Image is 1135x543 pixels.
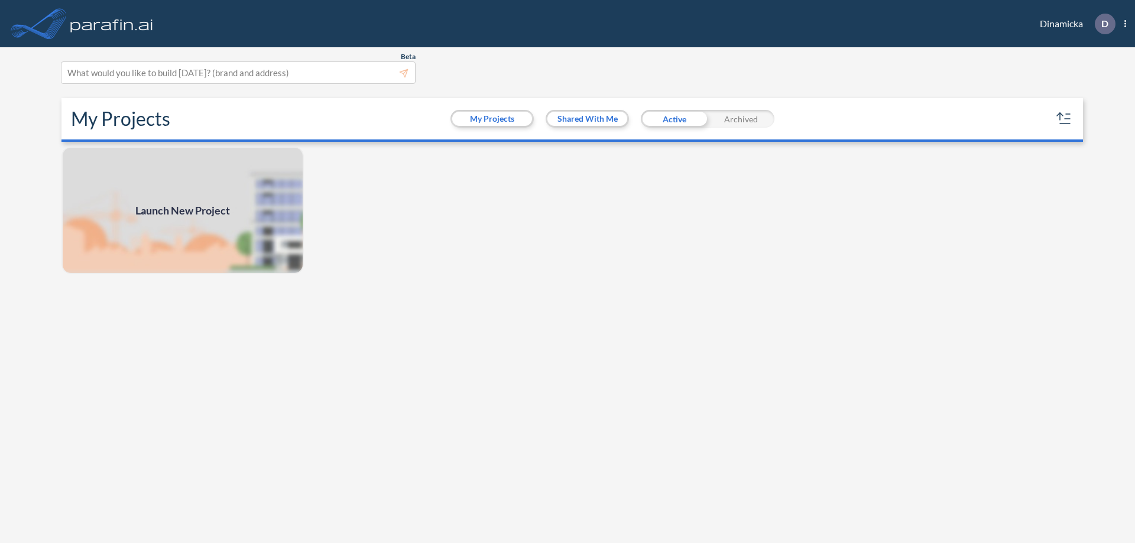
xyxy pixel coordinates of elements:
[452,112,532,126] button: My Projects
[1022,14,1126,34] div: Dinamicka
[1055,109,1074,128] button: sort
[68,12,155,35] img: logo
[135,203,230,219] span: Launch New Project
[401,52,416,61] span: Beta
[641,110,708,128] div: Active
[71,108,170,130] h2: My Projects
[1101,18,1108,29] p: D
[61,147,304,274] img: add
[708,110,774,128] div: Archived
[547,112,627,126] button: Shared With Me
[61,147,304,274] a: Launch New Project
